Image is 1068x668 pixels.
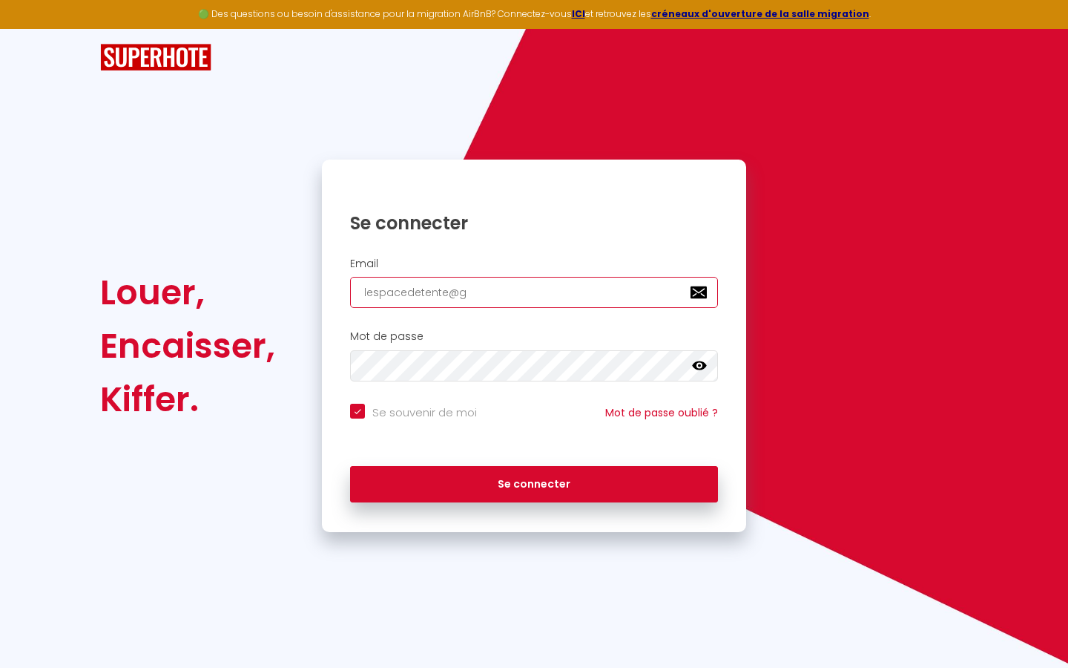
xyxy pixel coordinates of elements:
[350,258,718,270] h2: Email
[100,266,275,319] div: Louer,
[350,277,718,308] input: Ton Email
[572,7,585,20] a: ICI
[605,405,718,420] a: Mot de passe oublié ?
[651,7,869,20] a: créneaux d'ouverture de la salle migration
[100,44,211,71] img: SuperHote logo
[350,330,718,343] h2: Mot de passe
[350,466,718,503] button: Se connecter
[12,6,56,50] button: Ouvrir le widget de chat LiveChat
[100,319,275,373] div: Encaisser,
[100,373,275,426] div: Kiffer.
[350,212,718,235] h1: Se connecter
